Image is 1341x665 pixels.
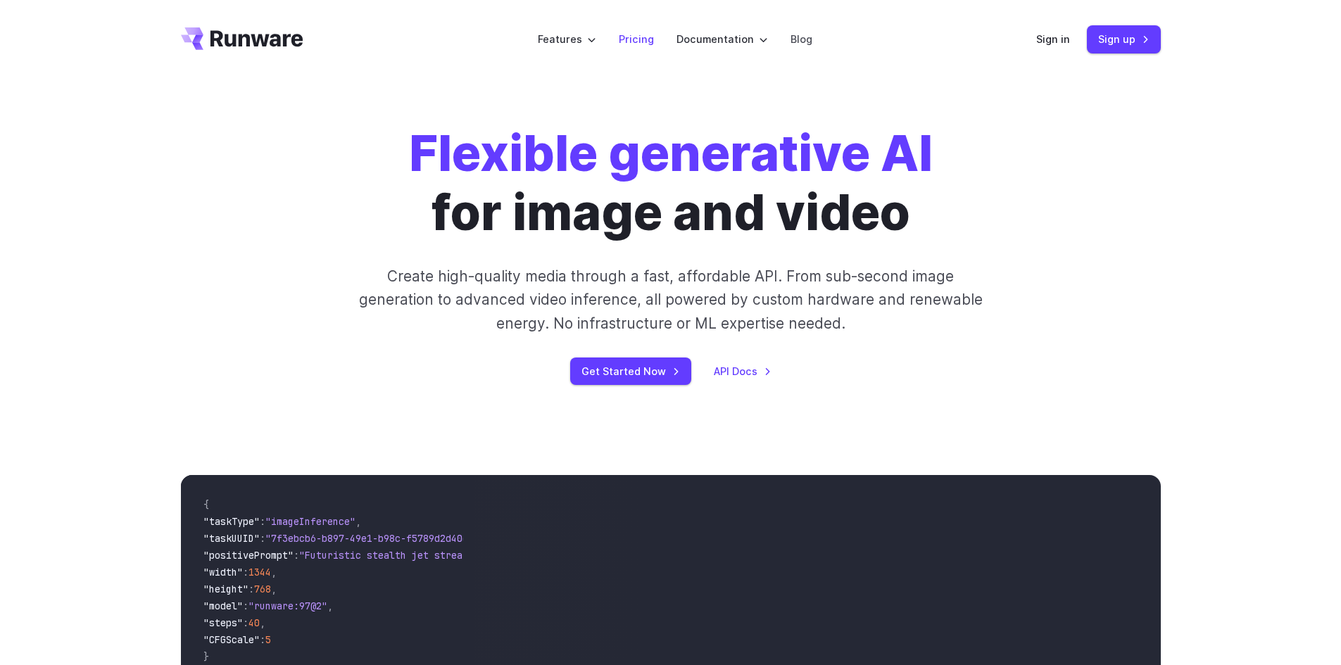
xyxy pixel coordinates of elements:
[791,31,812,47] a: Blog
[254,583,271,595] span: 768
[260,616,265,629] span: ,
[203,498,209,511] span: {
[327,600,333,612] span: ,
[265,515,355,528] span: "imageInference"
[357,265,984,335] p: Create high-quality media through a fast, affordable API. From sub-second image generation to adv...
[355,515,361,528] span: ,
[203,616,243,629] span: "steps"
[294,549,299,562] span: :
[271,583,277,595] span: ,
[248,566,271,578] span: 1344
[619,31,654,47] a: Pricing
[265,532,479,545] span: "7f3ebcb6-b897-49e1-b98c-f5789d2d40d7"
[248,583,254,595] span: :
[260,515,265,528] span: :
[1036,31,1070,47] a: Sign in
[248,600,327,612] span: "runware:97@2"
[203,515,260,528] span: "taskType"
[260,633,265,646] span: :
[243,600,248,612] span: :
[243,566,248,578] span: :
[265,633,271,646] span: 5
[676,31,768,47] label: Documentation
[203,583,248,595] span: "height"
[1087,25,1161,53] a: Sign up
[181,27,303,50] a: Go to /
[203,650,209,663] span: }
[203,566,243,578] span: "width"
[570,357,691,385] a: Get Started Now
[248,616,260,629] span: 40
[714,363,772,379] a: API Docs
[299,549,812,562] span: "Futuristic stealth jet streaking through a neon-lit cityscape with glowing purple exhaust"
[271,566,277,578] span: ,
[409,124,933,242] h1: for image and video
[538,31,596,47] label: Features
[409,123,933,183] strong: Flexible generative AI
[203,532,260,545] span: "taskUUID"
[203,633,260,646] span: "CFGScale"
[260,532,265,545] span: :
[203,549,294,562] span: "positivePrompt"
[203,600,243,612] span: "model"
[243,616,248,629] span: :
